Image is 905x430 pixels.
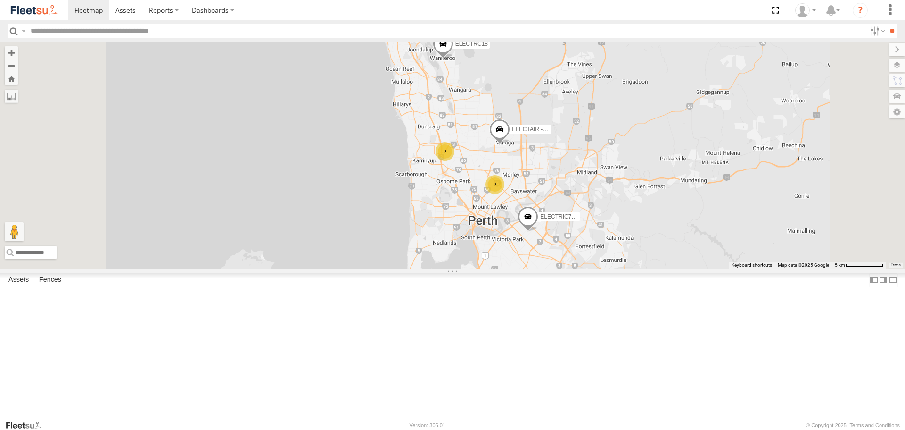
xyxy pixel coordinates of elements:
[806,422,900,428] div: © Copyright 2025 -
[866,24,887,38] label: Search Filter Options
[5,421,49,430] a: Visit our Website
[485,175,504,194] div: 2
[9,4,58,17] img: fleetsu-logo-horizontal.svg
[5,59,18,72] button: Zoom out
[410,422,445,428] div: Version: 305.01
[891,263,901,267] a: Terms
[879,273,888,287] label: Dock Summary Table to the Right
[853,3,868,18] i: ?
[778,262,829,268] span: Map data ©2025 Google
[792,3,819,17] div: Wayne Betts
[5,46,18,59] button: Zoom in
[869,273,879,287] label: Dock Summary Table to the Left
[436,142,454,161] div: 2
[455,41,488,48] span: ELECTRC18
[889,273,898,287] label: Hide Summary Table
[34,274,66,287] label: Fences
[5,90,18,103] label: Measure
[889,105,905,118] label: Map Settings
[540,213,623,220] span: ELECTRIC7 - [PERSON_NAME]
[5,72,18,85] button: Zoom Home
[832,262,886,269] button: Map Scale: 5 km per 77 pixels
[5,222,24,241] button: Drag Pegman onto the map to open Street View
[835,262,845,268] span: 5 km
[4,274,33,287] label: Assets
[512,126,559,133] span: ELECTAIR - Riaan
[732,262,772,269] button: Keyboard shortcuts
[20,24,27,38] label: Search Query
[850,422,900,428] a: Terms and Conditions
